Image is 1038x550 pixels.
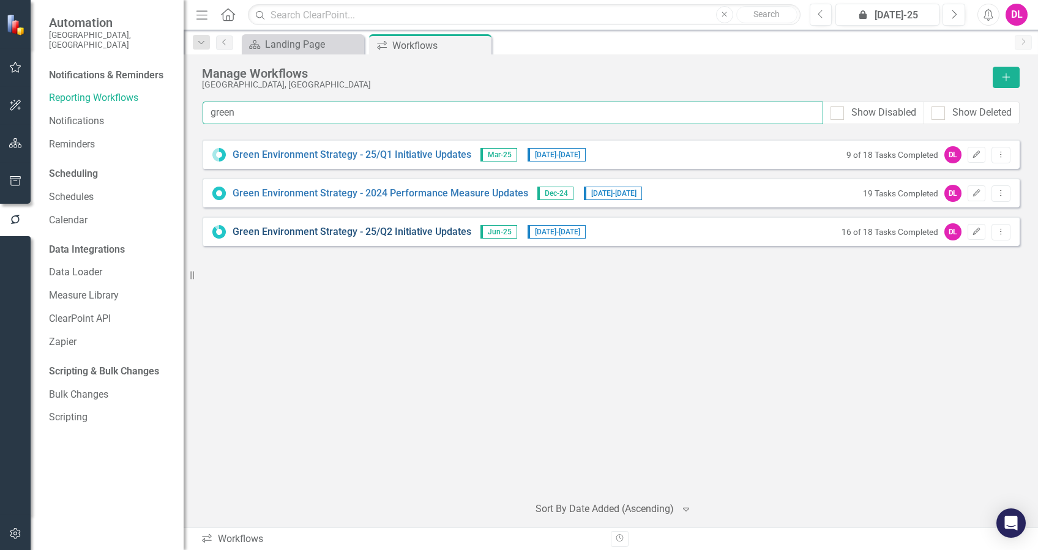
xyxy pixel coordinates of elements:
div: DL [944,185,961,202]
div: Notifications & Reminders [49,69,163,83]
button: Search [736,6,797,23]
span: Jun-25 [480,225,517,239]
input: Filter Workflows... [203,102,823,124]
div: [GEOGRAPHIC_DATA], [GEOGRAPHIC_DATA] [202,80,987,89]
a: Zapier [49,335,171,349]
span: [DATE] - [DATE] [528,148,586,162]
div: DL [944,146,961,163]
div: Manage Workflows [202,67,987,80]
span: Automation [49,15,171,30]
a: Notifications [49,114,171,128]
span: Mar-25 [480,148,517,162]
span: [DATE] - [DATE] [584,187,642,200]
small: 16 of 18 Tasks Completed [842,227,938,237]
div: [DATE]-25 [840,8,935,23]
a: Calendar [49,214,171,228]
div: Scheduling [49,167,98,181]
div: Workflows [392,38,488,53]
a: Scripting [49,411,171,425]
div: DL [944,223,961,240]
a: Reminders [49,138,171,152]
span: [DATE] - [DATE] [528,225,586,239]
a: Bulk Changes [49,388,171,402]
a: Schedules [49,190,171,204]
a: Green Environment Strategy - 25/Q2 Initiative Updates [233,225,471,239]
button: [DATE]-25 [835,4,939,26]
span: Search [753,9,780,19]
div: Open Intercom Messenger [996,508,1026,538]
small: [GEOGRAPHIC_DATA], [GEOGRAPHIC_DATA] [49,30,171,50]
button: DL [1006,4,1028,26]
div: Data Integrations [49,243,125,257]
div: Show Deleted [952,106,1012,120]
img: ClearPoint Strategy [6,14,28,35]
a: Reporting Workflows [49,91,171,105]
a: Data Loader [49,266,171,280]
div: Show Disabled [851,106,916,120]
input: Search ClearPoint... [248,4,800,26]
div: Landing Page [265,37,361,52]
small: 19 Tasks Completed [863,188,938,198]
span: Dec-24 [537,187,573,200]
div: Scripting & Bulk Changes [49,365,159,379]
a: ClearPoint API [49,312,171,326]
small: 9 of 18 Tasks Completed [846,150,938,160]
a: Green Environment Strategy - 25/Q1 Initiative Updates [233,148,471,162]
a: Measure Library [49,289,171,303]
div: Workflows [201,532,602,546]
a: Green Environment Strategy - 2024 Performance Measure Updates [233,187,528,201]
a: Landing Page [245,37,361,52]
